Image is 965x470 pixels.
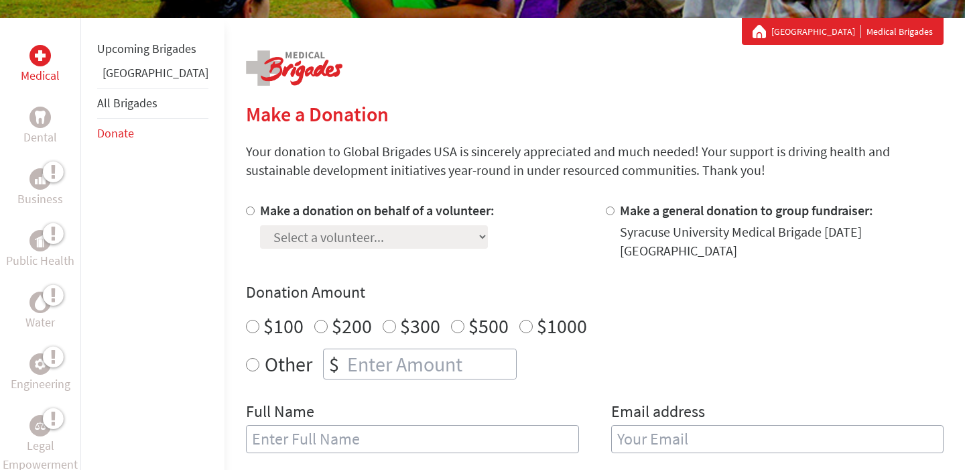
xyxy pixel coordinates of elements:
p: Dental [23,128,57,147]
a: [GEOGRAPHIC_DATA] [103,65,208,80]
input: Enter Full Name [246,425,579,453]
p: Business [17,190,63,209]
a: MedicalMedical [21,45,60,85]
a: [GEOGRAPHIC_DATA] [771,25,861,38]
p: Water [25,313,55,332]
label: Other [265,349,312,379]
div: Business [29,168,51,190]
a: All Brigades [97,95,157,111]
img: Public Health [35,234,46,247]
li: Donate [97,119,208,148]
a: BusinessBusiness [17,168,63,209]
input: Your Email [611,425,944,453]
label: $300 [400,313,440,339]
h2: Make a Donation [246,102,944,126]
input: Enter Amount [344,349,516,379]
div: Medical [29,45,51,66]
label: $1000 [537,313,587,339]
div: $ [324,349,344,379]
label: $100 [263,313,304,339]
label: Email address [611,401,705,425]
img: Engineering [35,359,46,369]
a: EngineeringEngineering [11,353,70,394]
li: All Brigades [97,88,208,119]
div: Water [29,292,51,313]
a: DentalDental [23,107,57,147]
div: Dental [29,107,51,128]
div: Engineering [29,353,51,375]
img: logo-medical.png [246,50,342,86]
p: Your donation to Global Brigades USA is sincerely appreciated and much needed! Your support is dr... [246,142,944,180]
p: Medical [21,66,60,85]
div: Legal Empowerment [29,415,51,436]
img: Medical [35,50,46,61]
div: Public Health [29,230,51,251]
a: Upcoming Brigades [97,41,196,56]
img: Dental [35,111,46,123]
p: Engineering [11,375,70,394]
img: Legal Empowerment [35,422,46,430]
label: Make a general donation to group fundraiser: [620,202,873,219]
h4: Donation Amount [246,282,944,303]
div: Syracuse University Medical Brigade [DATE] [GEOGRAPHIC_DATA] [620,223,944,260]
a: WaterWater [25,292,55,332]
img: Water [35,294,46,310]
li: Panama [97,64,208,88]
a: Donate [97,125,134,141]
li: Upcoming Brigades [97,34,208,64]
a: Public HealthPublic Health [6,230,74,270]
p: Public Health [6,251,74,270]
label: $200 [332,313,372,339]
label: Full Name [246,401,314,425]
label: Make a donation on behalf of a volunteer: [260,202,495,219]
label: $500 [468,313,509,339]
div: Medical Brigades [753,25,933,38]
img: Business [35,174,46,184]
